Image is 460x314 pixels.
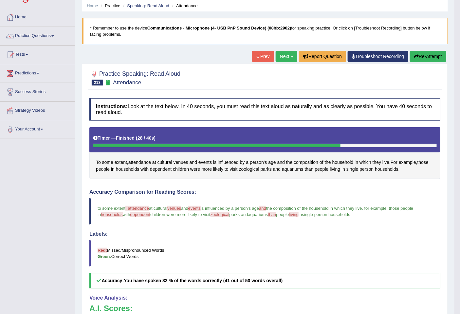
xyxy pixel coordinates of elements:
h2: Practice Speaking: Read Aloud [89,69,180,86]
span: Click to see word definition [174,159,188,166]
span: Click to see word definition [341,166,345,173]
span: Click to see word definition [417,159,429,166]
span: Click to see word definition [277,159,285,166]
span: Click to see word definition [230,166,238,173]
button: Report Question [299,51,346,62]
b: 28 / 40s [138,135,154,141]
a: Next » [276,51,297,62]
span: , attendance [125,206,149,211]
span: . [362,206,363,211]
span: Click to see word definition [128,159,151,166]
span: Click to see word definition [111,166,115,173]
b: Red: [98,248,107,253]
li: Attendance [171,3,198,9]
span: Click to see word definition [294,159,318,166]
span: Click to see word definition [201,166,212,173]
span: and [259,206,266,211]
span: in [299,212,302,217]
span: Click to see word definition [246,159,249,166]
span: Click to see word definition [325,159,331,166]
span: Click to see word definition [157,159,172,166]
span: Click to see word definition [225,166,229,173]
span: Click to see word definition [346,166,359,173]
span: Click to see word definition [375,166,398,173]
b: You have spoken 82 % of the words correctly (41 out of 50 words overall) [124,278,283,283]
li: Practice [99,3,120,9]
span: Click to see word definition [116,166,139,173]
a: Home [87,3,98,8]
span: dependent [130,212,150,217]
span: the composition of the household in which they live [266,206,362,211]
blockquote: Missed/Mispronounced Words Correct Words [89,240,440,266]
span: Click to see word definition [115,159,127,166]
span: , [387,206,388,211]
b: ( [136,135,138,141]
span: Click to see word definition [173,166,189,173]
span: parks and [230,212,248,217]
span: aquariums [248,212,268,217]
small: Exam occurring question [104,80,111,86]
h5: Accuracy: [89,273,440,288]
span: is influenced by a person's age [201,206,259,211]
span: Click to see word definition [102,159,113,166]
a: Success Stories [0,83,75,99]
span: venues [167,206,181,211]
span: Click to see word definition [315,166,329,173]
span: Click to see word definition [320,159,323,166]
span: Click to see word definition [213,159,216,166]
span: Click to see word definition [359,159,371,166]
b: Instructions: [96,104,128,109]
span: Click to see word definition [268,159,276,166]
small: Attendance [113,79,141,86]
span: Click to see word definition [305,166,314,173]
span: single person households [302,212,350,217]
span: Click to see word definition [286,159,292,166]
a: Practice Questions [0,27,75,43]
h4: Labels: [89,231,440,237]
span: Click to see word definition [190,159,197,166]
span: Click to see word definition [198,159,212,166]
a: Tests [0,46,75,62]
span: Click to see word definition [332,159,354,166]
span: than [268,212,276,217]
h4: Voice Analysis: [89,295,440,301]
span: those people in [98,206,414,217]
span: with [123,212,130,217]
a: Home [0,8,75,25]
h5: Timer — [93,136,156,141]
a: « Prev [252,51,274,62]
a: Strategy Videos [0,102,75,118]
span: Click to see word definition [382,159,389,166]
a: Your Account [0,120,75,137]
span: Click to see word definition [140,166,149,173]
span: Click to see word definition [150,166,172,173]
span: Click to see word definition [330,166,340,173]
span: Click to see word definition [96,166,110,173]
span: Click to see word definition [96,159,101,166]
span: people [276,212,289,217]
span: Click to see word definition [261,166,272,173]
a: Speaking: Read Aloud [127,3,169,8]
span: Click to see word definition [360,166,374,173]
blockquote: * Remember to use the device for speaking practice. Or click on [Troubleshoot Recording] button b... [82,18,448,44]
span: 213 [92,80,103,86]
span: Click to see word definition [250,159,267,166]
span: Click to see word definition [373,159,381,166]
span: Click to see word definition [282,166,303,173]
span: Click to see word definition [218,159,239,166]
b: A.I. Scores: [89,304,133,313]
span: Click to see word definition [240,159,245,166]
span: living [289,212,299,217]
div: , . , . [89,127,440,179]
span: Click to see word definition [391,159,397,166]
h4: Look at the text below. In 40 seconds, you must read this text aloud as naturally and as clearly ... [89,98,440,120]
span: to some extent [98,206,125,211]
span: Click to see word definition [355,159,358,166]
span: households [101,212,123,217]
b: Finished [116,135,135,141]
b: Communications - Microphone (4- USB PnP Sound Device) (08bb:2902) [147,26,291,30]
span: at cultural [149,206,167,211]
a: Troubleshoot Recording [348,51,408,62]
span: Click to see word definition [399,159,416,166]
a: Predictions [0,64,75,81]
